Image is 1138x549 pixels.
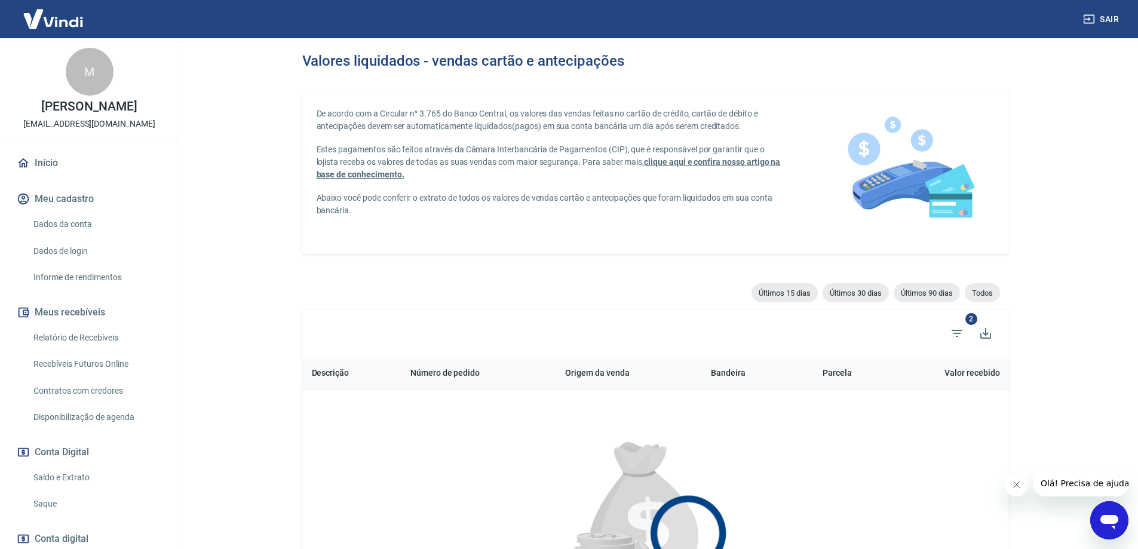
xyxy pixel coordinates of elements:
[965,289,1000,297] span: Todos
[302,357,401,389] th: Descrição
[943,319,971,348] span: Filtros
[23,118,155,130] p: [EMAIL_ADDRESS][DOMAIN_NAME]
[965,313,977,325] span: 2
[7,8,100,18] span: Olá! Precisa de ajuda?
[29,239,164,263] a: Dados de login
[14,299,164,326] button: Meus recebíveis
[29,492,164,516] a: Saque
[751,289,818,297] span: Últimos 15 dias
[823,283,889,302] div: Últimos 30 dias
[29,212,164,237] a: Dados da conta
[14,186,164,212] button: Meu cadastro
[971,319,1000,348] button: Baixar listagem
[29,352,164,376] a: Recebíveis Futuros Online
[829,93,990,254] img: card-liquidations.916113cab14af1f97834.png
[14,439,164,465] button: Conta Digital
[401,357,556,389] th: Número de pedido
[41,100,137,113] p: [PERSON_NAME]
[14,1,92,37] img: Vindi
[29,405,164,430] a: Disponibilização de agenda
[29,379,164,403] a: Contratos com credores
[894,289,960,297] span: Últimos 90 dias
[35,530,88,547] span: Conta digital
[894,283,960,302] div: Últimos 90 dias
[556,357,701,389] th: Origem da venda
[302,53,624,69] h3: Valores liquidados - vendas cartão e antecipações
[29,265,164,290] a: Informe de rendimentos
[701,357,795,389] th: Bandeira
[317,143,784,181] p: Estes pagamentos são feitos através da Câmara Interbancária de Pagamentos (CIP), que é responsáve...
[29,465,164,490] a: Saldo e Extrato
[965,283,1000,302] div: Todos
[29,326,164,350] a: Relatório de Recebíveis
[751,283,818,302] div: Últimos 15 dias
[66,48,114,96] div: M
[317,108,784,133] p: De acordo com a Circular n° 3.765 do Banco Central, os valores das vendas feitas no cartão de cré...
[823,289,889,297] span: Últimos 30 dias
[317,192,784,217] p: Abaixo você pode conferir o extrato de todos os valores de vendas cartão e antecipações que foram...
[1005,473,1029,496] iframe: Fechar mensagem
[1033,470,1128,496] iframe: Mensagem da empresa
[879,357,1010,389] th: Valor recebido
[795,357,879,389] th: Parcela
[14,150,164,176] a: Início
[1081,8,1124,30] button: Sair
[1090,501,1128,539] iframe: Botão para abrir a janela de mensagens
